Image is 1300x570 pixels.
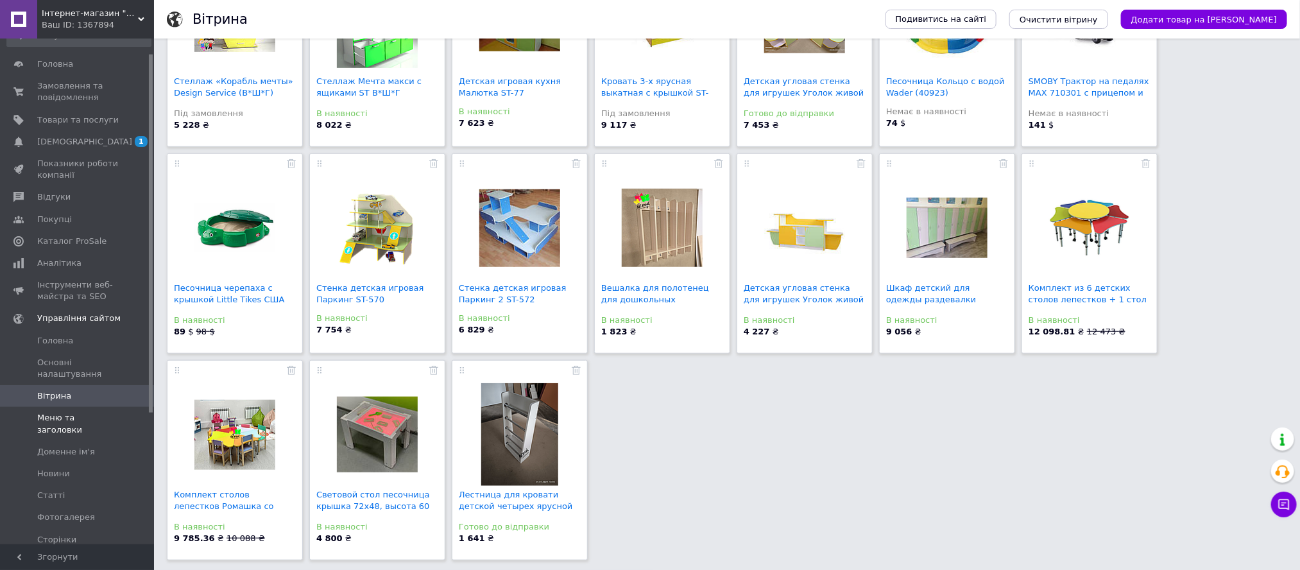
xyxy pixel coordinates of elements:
img: Песочница черепаха c крышкой Little Tikes США (631566) [194,204,275,252]
a: Стенка детская игровая Паркинг 2 ST-572 [459,283,567,304]
b: 1 823 [601,327,628,336]
div: В наявності [316,521,438,533]
a: Подивитись на сайті [885,10,997,29]
span: Аналітика [37,257,81,269]
a: Комплект столов лепестков Ромашка со стульчиками д... [174,490,274,522]
img: Стенка детская игровая Паркинг 2 ST-572 [479,189,560,267]
div: ₴ [316,119,438,131]
a: Прибрати з вітрини [999,158,1008,168]
a: Прибрати з вітрини [572,365,581,374]
a: Вешалка для полотенец для дошкольных учреждений, 5... [601,283,709,316]
div: В наявності [174,315,296,326]
span: 98 $ [196,327,215,336]
a: Прибрати з вітрини [429,365,438,374]
a: SMOBY Трактор на педалях MAX 710301 с прицепом и 2... [1029,76,1149,109]
b: 9 117 [601,120,628,130]
a: Шкаф детский для одежды раздевалки секционный 5, 4... [886,283,976,316]
div: Готово до відправки [744,108,866,119]
div: ₴ [316,324,438,336]
span: Покупці [37,214,72,225]
div: В наявності [174,521,296,533]
span: ₴ [1029,327,1087,336]
div: В наявності [744,315,866,326]
span: Додати товар на [PERSON_NAME] [1131,15,1277,24]
div: ₴ [601,326,723,338]
img: Комплект из 6 детских столов лепестков + 1 стол круглый Ромашка ST-057 [1049,199,1130,257]
div: ₴ [459,533,581,544]
h1: Вітрина [192,12,248,27]
button: Очистити вітрину [1009,10,1108,29]
div: В наявності [316,108,438,119]
span: Інтернет-магазин "Сезон Іграшок" [42,8,138,19]
div: Немає в наявності [886,106,1008,117]
span: ₴ [174,533,227,543]
img: Детская угловая стенка для игрушек Уголок живой природы ST-053 [764,187,845,268]
b: 4 800 [316,533,343,543]
span: 1 [135,136,148,147]
div: В наявності [316,313,438,324]
div: ₴ [174,119,296,131]
span: Статті [37,490,65,501]
div: Ваш ID: 1367894 [42,19,154,31]
span: 12 473 ₴ [1087,327,1125,336]
a: Прибрати з вітрини [287,365,296,374]
img: Шкаф детский для одежды раздевалки секционный 5, 4, 3, 2 секции с лавочкой, 18 ЛДСП ST-028-1 [907,198,988,258]
button: Чат з покупцем [1271,492,1297,517]
a: Детская игровая кухня Малютка ST-77 [459,76,561,98]
span: Головна [37,58,73,70]
b: 7 623 [459,118,485,128]
span: Меню та заголовки [37,412,119,435]
span: Замовлення та повідомлення [37,80,119,103]
a: Прибрати з вітрини [287,158,296,168]
a: Световой стол песочница крышка 72х48, высота 60 см... [316,490,430,522]
a: Комплект из 6 детских столов лепестков + 1 стол кр... [1029,283,1147,316]
span: Доменне ім'я [37,446,95,458]
b: 6 829 [459,325,485,334]
a: Детская угловая стенка для игрушек Уголок живой пр... [744,283,864,316]
img: Комплект столов лепестков Ромашка со стульчиками деревянными ЛДСП 18 мм Swisspan ST-869-1 [194,400,275,470]
div: $ [1029,119,1150,131]
b: 7 754 [316,325,343,334]
div: В наявності [459,313,581,324]
a: Кровать 3-х ярусная выкатная с крышкой ST-0001 [601,76,708,109]
b: 74 [886,118,898,128]
span: Управління сайтом [37,313,121,324]
div: Готово до відправки [459,521,581,533]
b: 5 228 [174,120,200,130]
img: Вешалка для полотенец для дошкольных учреждений, 5 секций ST-075 [622,189,703,267]
span: [DEMOGRAPHIC_DATA] [37,136,132,148]
span: Очистити вітрину [1020,15,1097,24]
a: Прибрати з вітрини [714,158,723,168]
div: ₴ [744,326,866,338]
span: $ [174,327,196,336]
span: Основні налаштування [37,357,119,380]
span: Подивитись на сайті [896,13,987,25]
img: Лестница для кровати детской четырех ярусной ST-062 [481,383,558,486]
a: Стеллаж Мечта макси с ящиками ST В*Ш*Г 1500*1200*3... [316,76,422,109]
a: Прибрати з вітрини [1142,158,1150,168]
span: Головна [37,335,73,347]
span: Вітрина [37,390,71,402]
b: 1 641 [459,533,485,543]
a: Песочница черепаха c крышкой Little Tikes США (631... [174,283,284,316]
b: 89 [174,327,185,336]
a: Детская угловая стенка для игрушек Уголок живой пр... [744,76,864,109]
span: Відгуки [37,191,71,203]
b: 4 227 [744,327,770,336]
a: Песочница Кольцо с водой Wader (40923) [886,76,1005,98]
div: В наявності [1029,315,1150,326]
b: 141 [1029,120,1046,130]
div: Під замовлення [601,108,723,119]
div: Під замовлення [174,108,296,119]
b: 7 453 [744,120,770,130]
img: Световой стол песочница крышка 72х48, высота 60 см с крышкой ST-181-2 [337,397,418,472]
a: Лестница для кровати детской четырех ярусной ST-06... [459,490,573,522]
span: Інструменти веб-майстра та SEO [37,279,119,302]
span: 10 088 ₴ [227,533,265,543]
span: Фотогалерея [37,512,95,523]
a: Стенка детская игровая Паркинг ST-570 [316,283,424,304]
div: ₴ [601,119,723,131]
button: Додати товар на [PERSON_NAME] [1121,10,1287,29]
span: Каталог ProSale [37,236,107,247]
b: 9 785.36 [174,533,215,543]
